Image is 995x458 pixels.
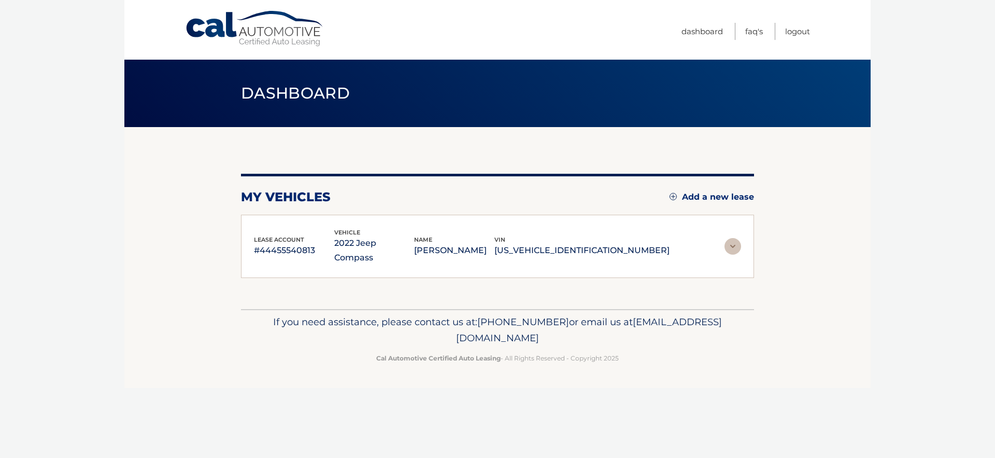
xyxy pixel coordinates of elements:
[724,238,741,255] img: accordion-rest.svg
[241,84,350,103] span: Dashboard
[254,236,304,243] span: lease account
[670,192,754,202] a: Add a new lease
[241,189,331,205] h2: my vehicles
[785,23,810,40] a: Logout
[494,236,505,243] span: vin
[670,193,677,200] img: add.svg
[254,243,334,258] p: #44455540813
[745,23,763,40] a: FAQ's
[248,314,747,347] p: If you need assistance, please contact us at: or email us at
[334,229,360,236] span: vehicle
[185,10,325,47] a: Cal Automotive
[334,236,415,265] p: 2022 Jeep Compass
[494,243,670,258] p: [US_VEHICLE_IDENTIFICATION_NUMBER]
[414,236,432,243] span: name
[414,243,494,258] p: [PERSON_NAME]
[376,354,501,362] strong: Cal Automotive Certified Auto Leasing
[681,23,723,40] a: Dashboard
[477,316,569,328] span: [PHONE_NUMBER]
[248,353,747,364] p: - All Rights Reserved - Copyright 2025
